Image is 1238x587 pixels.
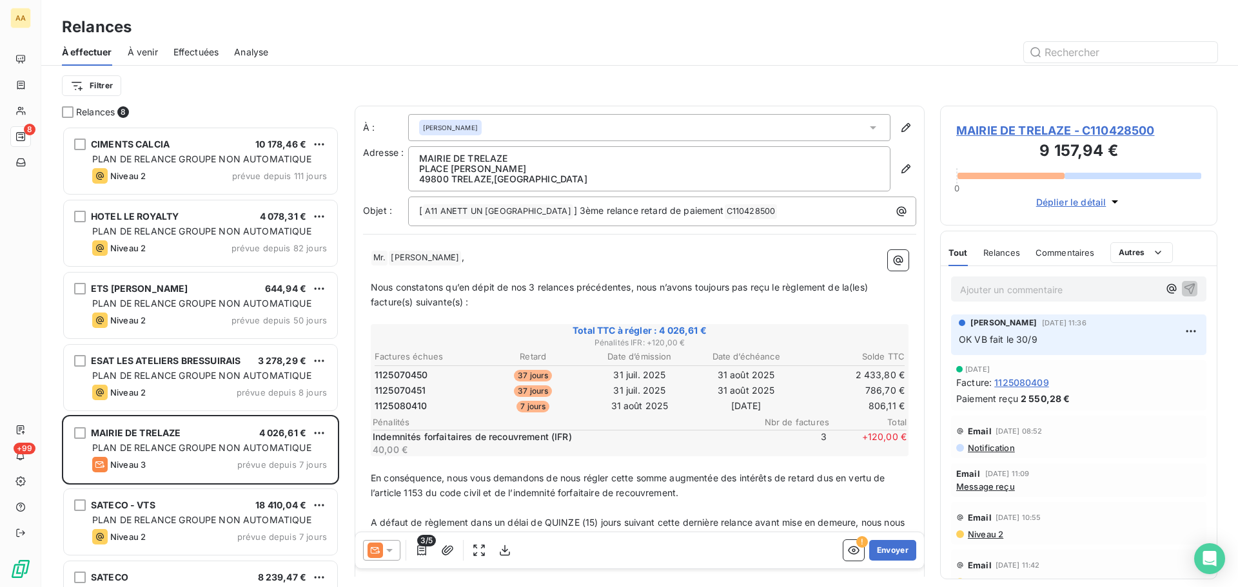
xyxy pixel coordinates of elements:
span: +99 [14,443,35,454]
button: Déplier le détail [1032,195,1126,209]
p: PLACE [PERSON_NAME] [419,164,879,174]
span: 18 410,04 € [255,499,306,510]
th: Factures échues [374,350,479,363]
label: À : [363,121,408,134]
span: , [462,251,464,262]
span: 1125070450 [375,369,428,381]
span: prévue depuis 111 jours [232,171,327,181]
th: Date d’émission [587,350,692,363]
span: En conséquence, nous vous demandons de nous régler cette somme augmentée des intérêts de retard d... [371,472,888,498]
span: [DATE] 10:55 [996,514,1041,521]
h3: Relances [62,15,132,39]
span: Effectuées [173,46,219,59]
span: Total TTC à régler : 4 026,61 € [373,324,907,337]
span: ETS [PERSON_NAME] [91,283,188,294]
span: Message reçu [956,481,1015,492]
span: PLAN DE RELANCE GROUPE NON AUTOMATIQUE [92,153,311,164]
span: [PERSON_NAME] [423,123,478,132]
td: 31 août 2025 [694,368,799,382]
span: À effectuer [62,46,112,59]
p: Indemnités forfaitaires de recouvrement (IFR) [373,430,747,443]
span: 2 550,28 € [1021,392,1070,405]
span: Relances [76,106,115,119]
span: 8 239,47 € [258,572,307,582]
span: Commentaires [1036,247,1095,258]
span: PLAN DE RELANCE GROUPE NON AUTOMATIQUE [92,226,311,236]
td: 786,70 € [800,383,905,398]
span: HOTEL LE ROYALTY [91,211,179,222]
span: [ [419,205,422,216]
span: PLAN DE RELANCE GROUPE NON AUTOMATIQUE [92,298,311,309]
img: Logo LeanPay [10,559,31,579]
span: Email [956,468,980,479]
span: A défaut de règlement dans un délai de QUINZE (15) jours suivant cette dernière relance avant mis... [371,517,907,557]
span: Nbr de factures [752,417,829,427]
span: prévue depuis 50 jours [231,315,327,325]
span: Niveau 2 [110,171,146,181]
button: Filtrer [62,75,121,96]
span: Niveau 2 [110,243,146,253]
td: 2 433,80 € [800,368,905,382]
span: Pénalités IFR : + 120,00 € [373,337,907,349]
button: Autres [1110,242,1173,263]
span: MAIRIE DE TRELAZE - C110428500 [956,122,1201,139]
span: ESAT LES ATELIERS BRESSUIRAIS [91,355,241,366]
span: Email [968,512,992,523]
span: PLAN DE RELANCE GROUPE NON AUTOMATIQUE [92,514,311,525]
input: Rechercher [1024,42,1217,63]
span: 8 [24,124,35,135]
p: 49800 TRELAZE , [GEOGRAPHIC_DATA] [419,174,879,184]
span: SATECO [91,572,128,582]
span: 644,94 € [265,283,306,294]
td: 31 juil. 2025 [587,368,692,382]
span: Total [829,417,907,427]
span: C110428500 [725,204,778,219]
th: Retard [480,350,585,363]
span: Tout [948,247,968,258]
td: 31 juil. 2025 [587,383,692,398]
span: prévue depuis 8 jours [237,387,327,398]
td: 806,11 € [800,399,905,413]
div: grid [62,126,339,587]
span: [DATE] 11:36 [1042,319,1086,327]
span: 1125080410 [375,399,427,412]
span: prévue depuis 7 jours [237,459,327,470]
span: Mr. [371,251,388,265]
span: 10 178,46 € [255,139,306,149]
span: Paiement reçu [956,392,1018,405]
span: Notification [967,443,1015,453]
span: 37 jours [514,385,552,397]
span: MAIRIE DE TRELAZE [91,427,181,438]
span: Nous constatons qu’en dépit de nos 3 relances précédentes, nous n’avons toujours pas reçu le règl... [371,282,870,307]
button: Envoyer [869,540,916,561]
div: AA [10,8,31,28]
span: Relances [983,247,1020,258]
span: 4 078,31 € [260,211,307,222]
span: Objet : [363,205,392,216]
span: 4 026,61 € [259,427,307,438]
span: Niveau 2 [110,315,146,325]
span: 37 jours [514,370,552,381]
span: Email [968,560,992,570]
span: Niveau 2 [110,532,146,542]
p: MAIRIE DE TRELAZE [419,153,879,164]
span: Analyse [234,46,268,59]
span: Niveau 3 [110,459,146,470]
th: Date d’échéance [694,350,799,363]
span: Niveau 2 [967,529,1003,539]
td: [DATE] [694,399,799,413]
span: Email [968,426,992,436]
span: [PERSON_NAME] [970,317,1037,329]
span: ] 3ème relance retard de paiement [574,205,724,216]
th: Solde TTC [800,350,905,363]
span: Déplier le détail [1036,195,1106,209]
span: 3/5 [417,535,436,546]
span: 1125070451 [375,384,426,397]
h3: 9 157,94 € [956,139,1201,165]
span: prévue depuis 7 jours [237,532,327,542]
span: À venir [128,46,158,59]
span: [DATE] 11:09 [985,470,1030,477]
div: Open Intercom Messenger [1194,543,1225,574]
td: 31 août 2025 [694,383,799,398]
span: Pénalités [373,417,752,427]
